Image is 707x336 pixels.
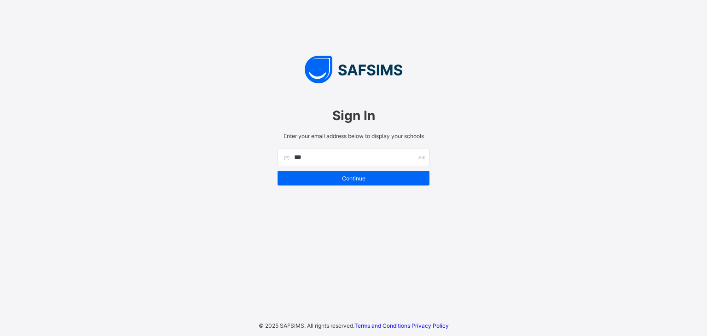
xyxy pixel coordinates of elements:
a: Terms and Conditions [354,322,410,329]
span: Continue [284,175,423,182]
a: Privacy Policy [411,322,449,329]
span: © 2025 SAFSIMS. All rights reserved. [259,322,354,329]
span: Sign In [278,108,429,123]
img: SAFSIMS Logo [268,56,439,83]
span: Enter your email address below to display your schools [278,133,429,139]
span: · [354,322,449,329]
